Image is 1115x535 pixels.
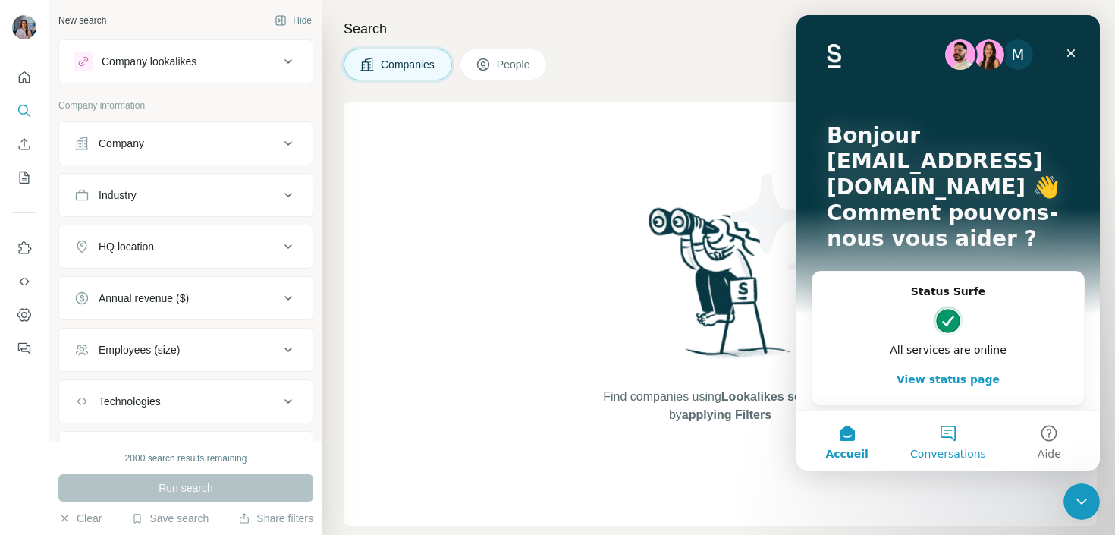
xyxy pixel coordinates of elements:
span: People [497,57,532,72]
div: Company [99,136,144,151]
div: Annual revenue ($) [99,291,189,306]
span: applying Filters [682,408,771,421]
div: HQ location [99,239,154,254]
img: Avatar [12,15,36,39]
h4: Search [344,18,1097,39]
img: Surfe Illustration - Woman searching with binoculars [642,203,799,373]
img: Surfe Illustration - Stars [721,162,857,299]
iframe: Intercom live chat [1063,483,1100,520]
button: Use Surfe on LinkedIn [12,234,36,262]
button: HQ location [59,228,313,265]
button: Quick start [12,64,36,91]
button: Employees (size) [59,332,313,368]
button: Company lookalikes [59,43,313,80]
button: Clear [58,511,102,526]
button: Technologies [59,383,313,420]
button: Share filters [238,511,313,526]
button: Annual revenue ($) [59,280,313,316]
button: Industry [59,177,313,213]
button: Dashboard [12,301,36,329]
span: Companies [381,57,436,72]
button: Use Surfe API [12,268,36,295]
span: Find companies using or by [598,388,841,424]
p: Company information [58,99,313,112]
span: Lookalikes search [721,390,827,403]
div: Employees (size) [99,342,180,357]
button: Enrich CSV [12,131,36,158]
div: New search [58,14,106,27]
button: Company [59,125,313,162]
button: Keywords [59,435,313,471]
div: Company lookalikes [102,54,196,69]
div: Technologies [99,394,161,409]
button: Search [12,97,36,124]
button: Feedback [12,335,36,362]
button: Hide [264,9,322,32]
button: Save search [131,511,209,526]
div: Industry [99,187,137,203]
button: My lists [12,164,36,191]
div: 2000 search results remaining [125,452,247,465]
iframe: Intercom live chat [796,15,1100,471]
